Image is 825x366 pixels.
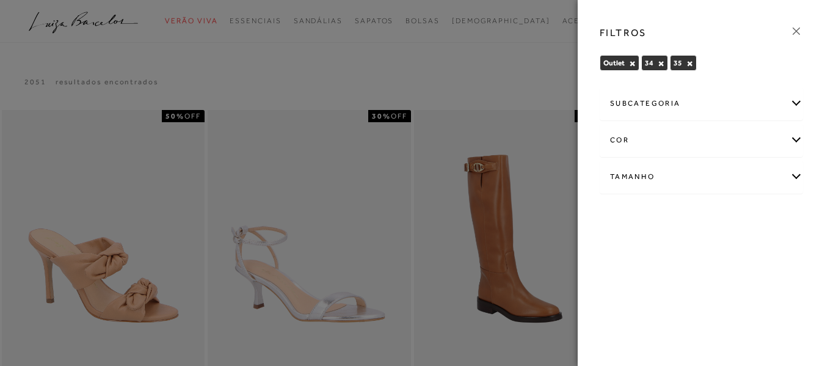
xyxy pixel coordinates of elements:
[645,59,653,67] span: 34
[686,59,693,68] button: 35 Close
[674,59,682,67] span: 35
[600,87,802,120] div: subcategoria
[658,59,664,68] button: 34 Close
[629,59,636,68] button: Outlet Close
[600,26,647,40] h3: FILTROS
[600,161,802,193] div: Tamanho
[600,124,802,156] div: cor
[603,59,625,67] span: Outlet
